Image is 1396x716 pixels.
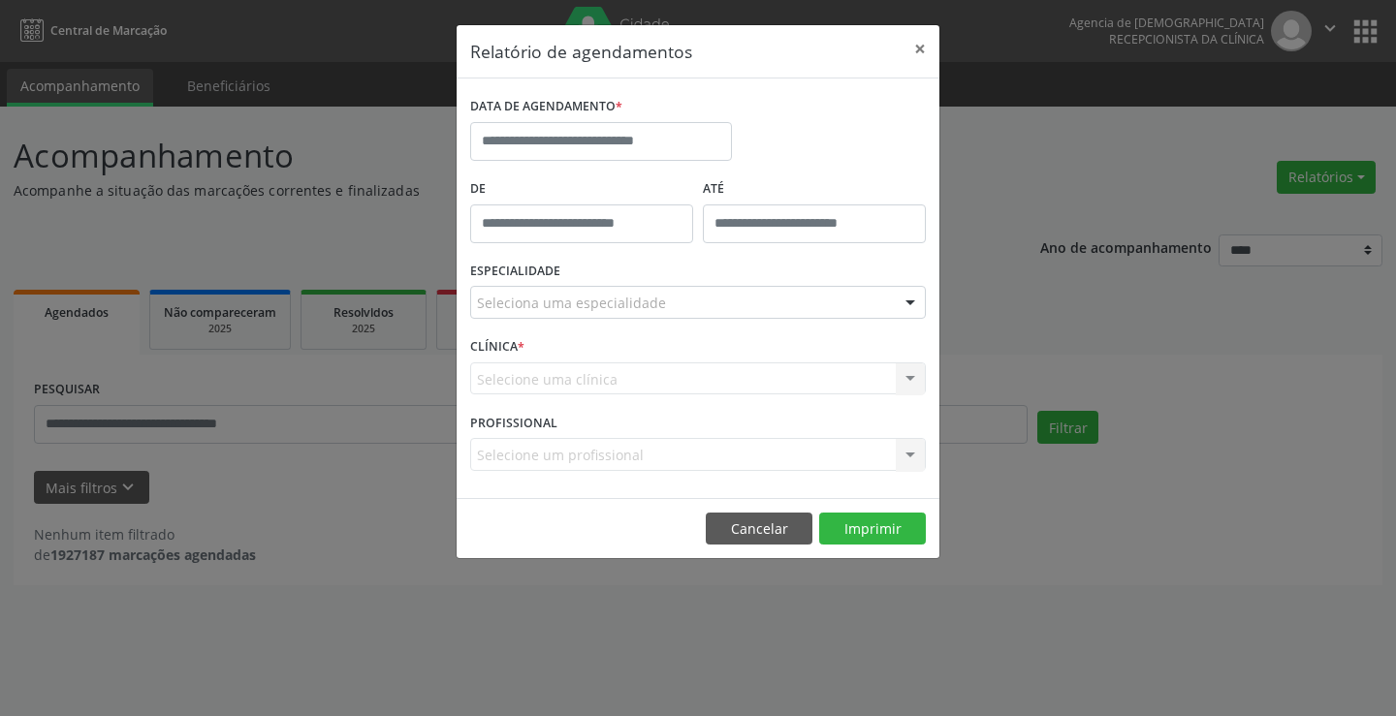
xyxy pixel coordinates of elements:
[470,92,622,122] label: DATA DE AGENDAMENTO
[470,408,557,438] label: PROFISSIONAL
[819,513,926,545] button: Imprimir
[470,174,693,204] label: De
[477,293,666,313] span: Seleciona uma especialidade
[470,332,524,362] label: CLÍNICA
[901,25,939,73] button: Close
[706,513,812,545] button: Cancelar
[470,257,560,287] label: ESPECIALIDADE
[470,39,692,64] h5: Relatório de agendamentos
[703,174,926,204] label: ATÉ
